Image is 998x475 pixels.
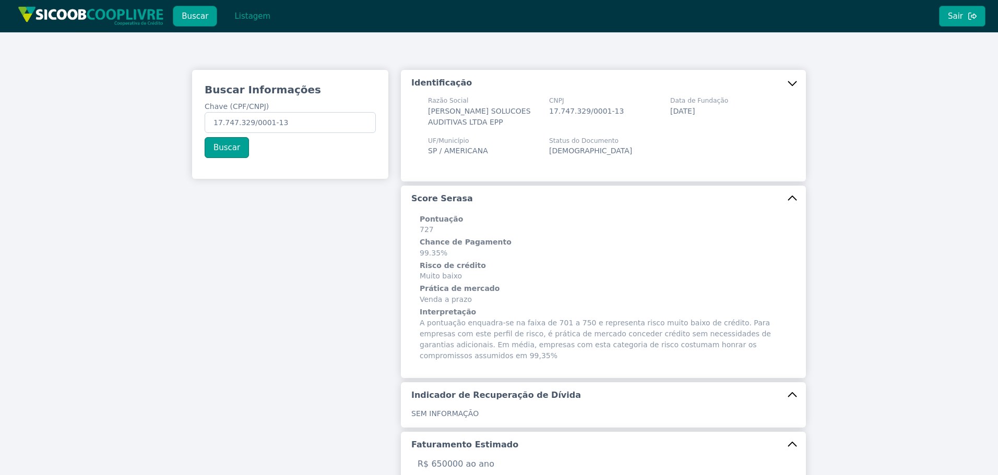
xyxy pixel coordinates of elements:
[420,307,787,318] h6: Interpretação
[428,96,537,105] span: Razão Social
[670,96,728,105] span: Data de Fundação
[401,70,806,96] button: Identificação
[420,214,787,236] span: 727
[411,193,473,204] h5: Score Serasa
[225,6,279,27] button: Listagem
[411,77,472,89] h5: Identificação
[420,261,787,282] span: Muito baixo
[420,237,787,248] h6: Chance de Pagamento
[428,136,488,145] span: UF/Município
[549,136,632,145] span: Status do Documento
[420,214,787,225] h6: Pontuação
[205,102,269,111] span: Chave (CPF/CNPJ)
[401,432,806,458] button: Faturamento Estimado
[411,458,795,470] p: R$ 650000 ao ano
[205,137,249,158] button: Buscar
[420,284,787,305] span: Venda a prazo
[670,107,695,115] span: [DATE]
[18,6,164,26] img: img/sicoob_cooplivre.png
[420,307,787,361] span: A pontuação enquadra-se na faixa de 701 a 750 e representa risco muito baixo de crédito. Para emp...
[401,186,806,212] button: Score Serasa
[420,261,787,271] h6: Risco de crédito
[401,382,806,408] button: Indicador de Recuperação de Dívida
[549,107,624,115] span: 17.747.329/0001-13
[411,389,581,401] h5: Indicador de Recuperação de Dívida
[549,147,632,155] span: [DEMOGRAPHIC_DATA]
[173,6,217,27] button: Buscar
[939,6,985,27] button: Sair
[428,147,488,155] span: SP / AMERICANA
[420,237,787,259] span: 99.35%
[420,284,787,294] h6: Prática de mercado
[411,409,479,418] span: SEM INFORMAÇÃO
[411,439,518,450] h5: Faturamento Estimado
[428,107,531,126] span: [PERSON_NAME] SOLUCOES AUDITIVAS LTDA EPP
[205,112,376,133] input: Chave (CPF/CNPJ)
[205,82,376,97] h3: Buscar Informações
[549,96,624,105] span: CNPJ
